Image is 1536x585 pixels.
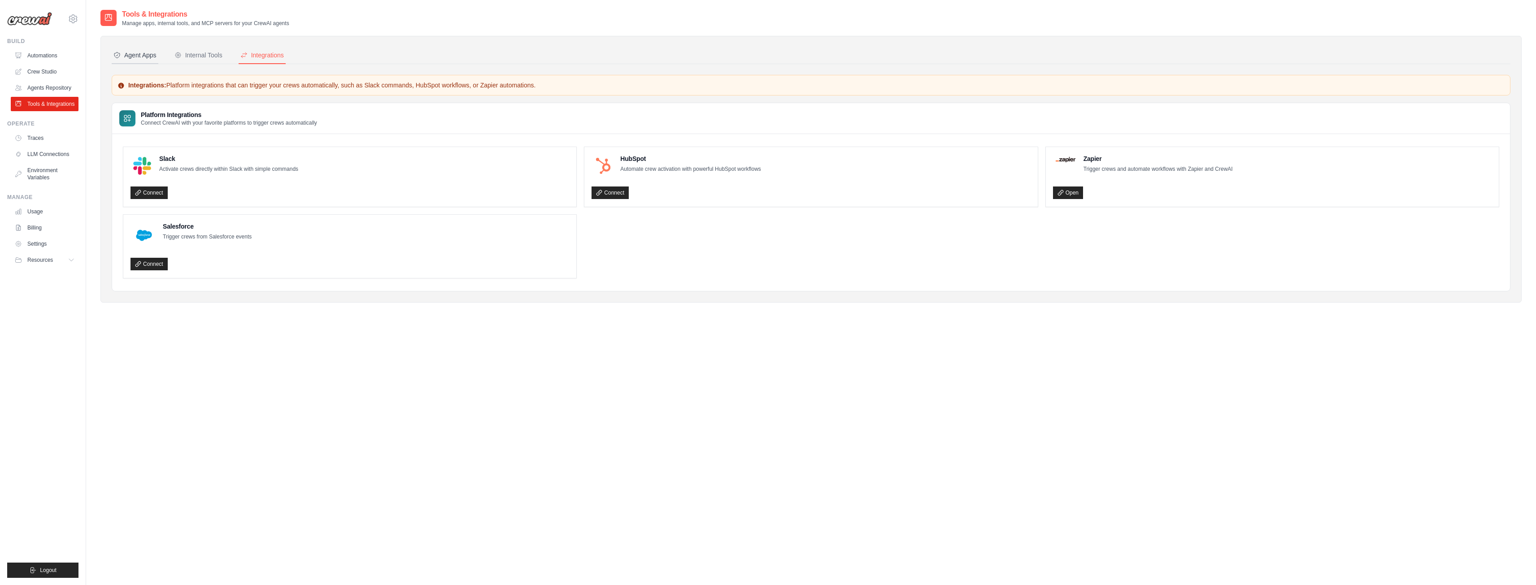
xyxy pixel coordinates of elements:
[128,82,166,89] strong: Integrations:
[113,51,157,60] div: Agent Apps
[620,165,761,174] p: Automate crew activation with powerful HubSpot workflows
[163,222,252,231] h4: Salesforce
[7,194,78,201] div: Manage
[11,97,78,111] a: Tools & Integrations
[1083,165,1233,174] p: Trigger crews and automate workflows with Zapier and CrewAI
[620,154,761,163] h4: HubSpot
[11,48,78,63] a: Automations
[11,65,78,79] a: Crew Studio
[11,81,78,95] a: Agents Repository
[11,237,78,251] a: Settings
[240,51,284,60] div: Integrations
[122,20,289,27] p: Manage apps, internal tools, and MCP servers for your CrewAI agents
[11,163,78,185] a: Environment Variables
[11,131,78,145] a: Traces
[40,567,57,574] span: Logout
[131,186,168,199] a: Connect
[239,47,286,64] button: Integrations
[133,225,155,246] img: Salesforce Logo
[27,256,53,264] span: Resources
[173,47,224,64] button: Internal Tools
[7,120,78,127] div: Operate
[592,186,629,199] a: Connect
[141,110,317,119] h3: Platform Integrations
[131,258,168,270] a: Connect
[11,253,78,267] button: Resources
[122,9,289,20] h2: Tools & Integrations
[117,81,1505,90] p: Platform integrations that can trigger your crews automatically, such as Slack commands, HubSpot ...
[7,12,52,26] img: Logo
[174,51,222,60] div: Internal Tools
[11,221,78,235] a: Billing
[7,563,78,578] button: Logout
[141,119,317,126] p: Connect CrewAI with your favorite platforms to trigger crews automatically
[1056,157,1075,162] img: Zapier Logo
[112,47,158,64] button: Agent Apps
[11,204,78,219] a: Usage
[159,165,298,174] p: Activate crews directly within Slack with simple commands
[11,147,78,161] a: LLM Connections
[159,154,298,163] h4: Slack
[133,157,151,175] img: Slack Logo
[1053,186,1083,199] a: Open
[594,157,612,175] img: HubSpot Logo
[163,233,252,242] p: Trigger crews from Salesforce events
[7,38,78,45] div: Build
[1083,154,1233,163] h4: Zapier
